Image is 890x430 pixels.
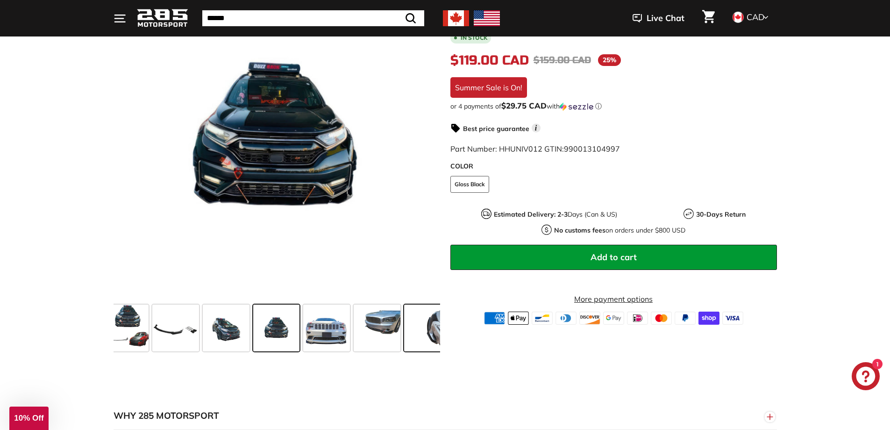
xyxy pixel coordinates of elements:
img: Sezzle [560,102,593,111]
img: google_pay [603,312,624,325]
label: COLOR [450,161,777,171]
button: Add to cart [450,245,777,270]
button: Live Chat [620,7,697,30]
inbox-online-store-chat: Shopify online store chat [849,362,883,393]
span: i [532,124,541,132]
span: Part Number: HHUNIV012 GTIN: [450,144,620,153]
b: In stock [461,35,487,41]
span: $159.00 CAD [534,54,591,66]
input: Search [202,10,424,26]
button: WHY 285 MOTORSPORT [114,402,777,430]
strong: No customs fees [554,226,605,234]
a: More payment options [450,293,777,305]
span: 25% [598,54,621,66]
span: Live Chat [647,12,684,24]
span: 990013104997 [564,144,620,153]
img: diners_club [555,312,577,325]
span: CAD [747,12,764,22]
img: shopify_pay [698,312,719,325]
strong: Estimated Delivery: 2-3 [494,210,568,219]
div: 10% Off [9,407,49,430]
span: 10% Off [14,414,43,423]
img: Logo_285_Motorsport_areodynamics_components [137,7,188,29]
img: visa [722,312,743,325]
span: $29.75 CAD [501,101,547,110]
img: american_express [484,312,505,325]
img: paypal [675,312,696,325]
strong: Best price guarantee [463,124,529,133]
p: Days (Can & US) [494,210,617,219]
img: apple_pay [508,312,529,325]
img: discover [579,312,600,325]
strong: 30-Days Return [696,210,746,219]
img: master [651,312,672,325]
p: on orders under $800 USD [554,226,685,235]
div: Summer Sale is On! [450,77,527,98]
div: or 4 payments of with [450,102,777,111]
div: or 4 payments of$29.75 CADwithSezzle Click to learn more about Sezzle [450,102,777,111]
span: $119.00 CAD [450,52,529,68]
span: Add to cart [591,252,637,262]
img: ideal [627,312,648,325]
a: Cart [697,2,720,34]
img: bancontact [532,312,553,325]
